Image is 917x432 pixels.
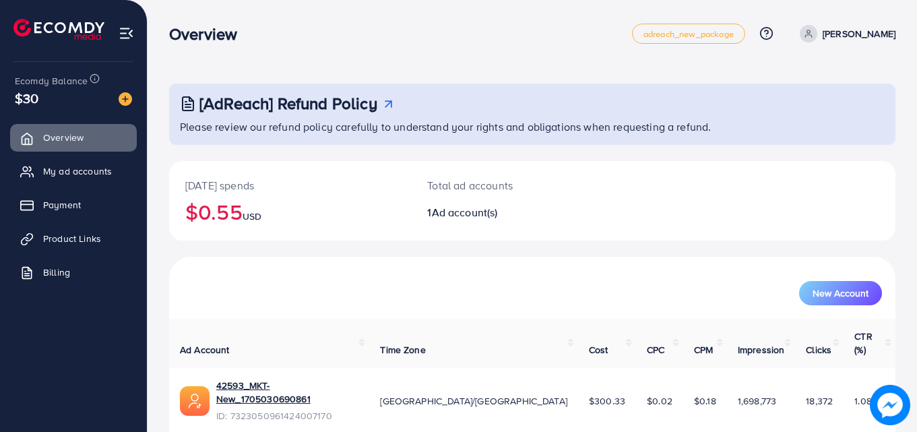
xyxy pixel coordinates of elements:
[13,19,104,40] img: logo
[15,74,88,88] span: Ecomdy Balance
[813,288,868,298] span: New Account
[43,198,81,212] span: Payment
[185,199,395,224] h2: $0.55
[738,394,776,408] span: 1,698,773
[180,386,210,416] img: ic-ads-acc.e4c84228.svg
[10,158,137,185] a: My ad accounts
[643,30,734,38] span: adreach_new_package
[427,206,577,219] h2: 1
[380,343,425,357] span: Time Zone
[43,164,112,178] span: My ad accounts
[216,409,358,423] span: ID: 7323050961424007170
[216,379,358,406] a: 42593_MKT-New_1705030690861
[589,394,625,408] span: $300.33
[854,330,872,357] span: CTR (%)
[43,266,70,279] span: Billing
[43,232,101,245] span: Product Links
[185,177,395,193] p: [DATE] spends
[806,343,831,357] span: Clicks
[10,191,137,218] a: Payment
[432,205,498,220] span: Ad account(s)
[647,394,672,408] span: $0.02
[738,343,785,357] span: Impression
[43,131,84,144] span: Overview
[854,394,872,408] span: 1.08
[119,26,134,41] img: menu
[589,343,608,357] span: Cost
[180,119,887,135] p: Please review our refund policy carefully to understand your rights and obligations when requesti...
[380,394,567,408] span: [GEOGRAPHIC_DATA]/[GEOGRAPHIC_DATA]
[243,210,261,223] span: USD
[199,94,377,113] h3: [AdReach] Refund Policy
[794,25,895,42] a: [PERSON_NAME]
[10,124,137,151] a: Overview
[10,225,137,252] a: Product Links
[119,92,132,106] img: image
[10,259,137,286] a: Billing
[15,88,38,108] span: $30
[823,26,895,42] p: [PERSON_NAME]
[806,394,833,408] span: 18,372
[647,343,664,357] span: CPC
[632,24,745,44] a: adreach_new_package
[870,385,910,425] img: image
[427,177,577,193] p: Total ad accounts
[799,281,882,305] button: New Account
[169,24,248,44] h3: Overview
[694,394,716,408] span: $0.18
[180,343,230,357] span: Ad Account
[694,343,713,357] span: CPM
